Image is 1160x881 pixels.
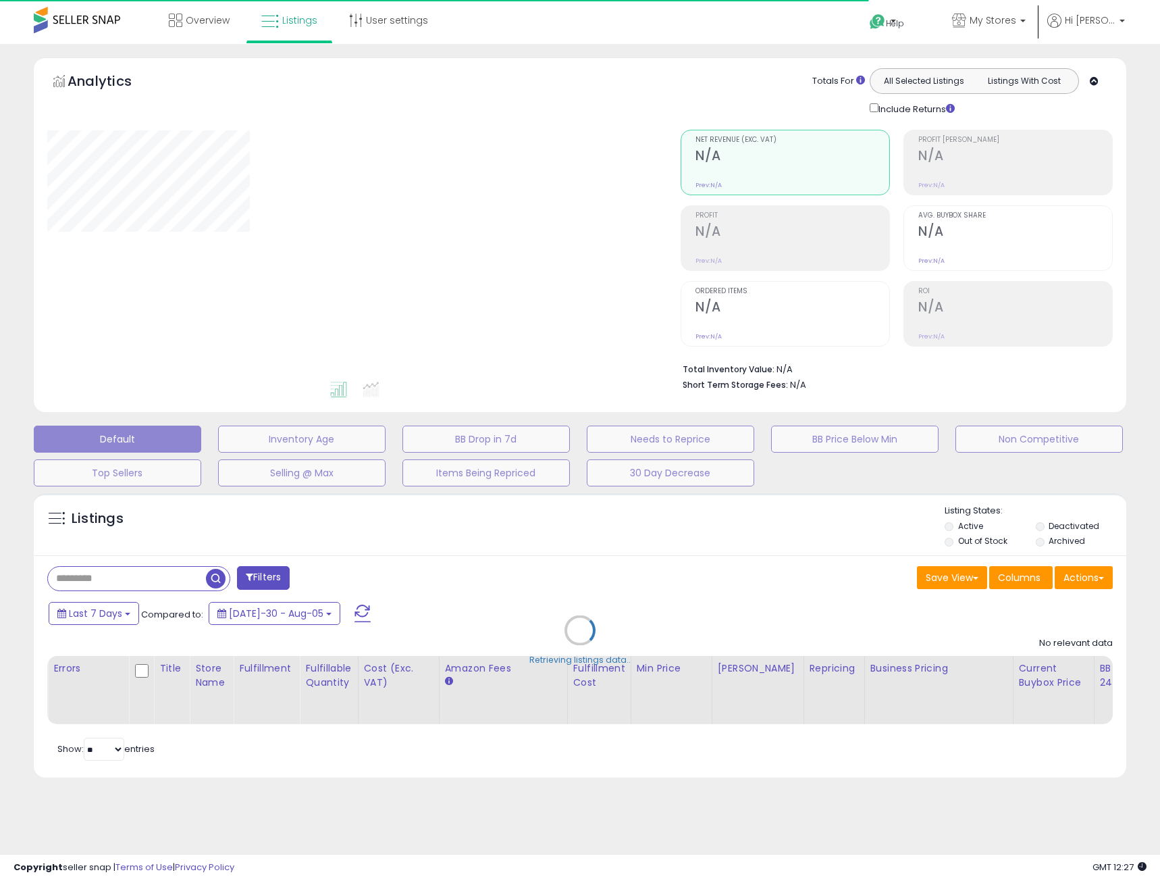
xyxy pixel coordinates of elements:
b: Total Inventory Value: [683,363,774,375]
h2: N/A [918,299,1112,318]
small: Prev: N/A [695,332,722,341]
h2: N/A [695,224,889,242]
div: Retrieving listings data.. [529,654,631,666]
button: Default [34,426,201,453]
a: Help [859,3,930,44]
span: Hi [PERSON_NAME] [1065,14,1115,27]
button: 30 Day Decrease [587,459,754,486]
h2: N/A [695,299,889,318]
b: Short Term Storage Fees: [683,379,788,391]
div: Include Returns [860,101,971,116]
button: BB Drop in 7d [402,426,570,453]
button: Items Being Repriced [402,459,570,486]
i: Get Help [869,14,886,30]
button: Inventory Age [218,426,386,453]
span: Overview [186,14,230,27]
small: Prev: N/A [918,181,945,189]
span: Help [886,18,904,29]
button: All Selected Listings [874,72,974,90]
h2: N/A [918,224,1112,242]
li: N/A [683,360,1103,376]
span: Net Revenue (Exc. VAT) [695,136,889,144]
span: Profit [695,212,889,220]
small: Prev: N/A [695,181,722,189]
button: Top Sellers [34,459,201,486]
span: Listings [282,14,317,27]
span: Ordered Items [695,288,889,295]
small: Prev: N/A [918,332,945,341]
button: Non Competitive [955,426,1123,453]
small: Prev: N/A [918,257,945,265]
h2: N/A [918,148,1112,166]
span: My Stores [970,14,1016,27]
button: Needs to Reprice [587,426,754,453]
span: Profit [PERSON_NAME] [918,136,1112,144]
button: Selling @ Max [218,459,386,486]
span: ROI [918,288,1112,295]
h2: N/A [695,148,889,166]
span: N/A [790,378,806,391]
a: Hi [PERSON_NAME] [1047,14,1125,44]
span: Avg. Buybox Share [918,212,1112,220]
button: Listings With Cost [974,72,1074,90]
small: Prev: N/A [695,257,722,265]
button: BB Price Below Min [771,426,939,453]
div: Totals For [812,75,865,88]
h5: Analytics [68,72,158,94]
